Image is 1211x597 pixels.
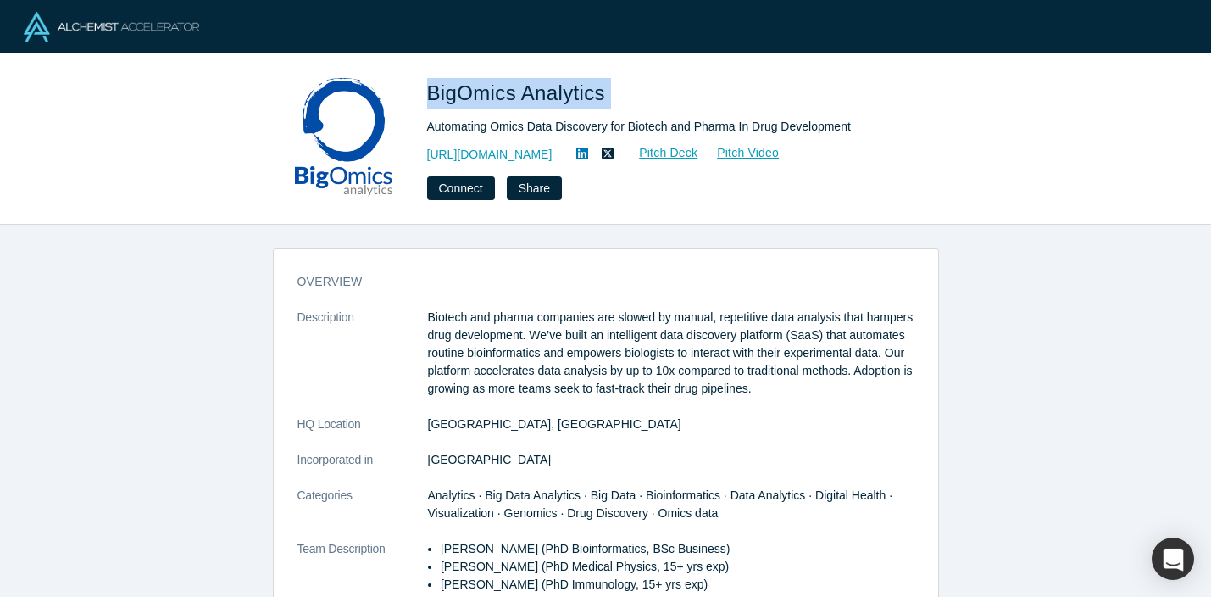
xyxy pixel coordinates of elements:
a: Pitch Video [698,143,780,163]
a: Pitch Deck [620,143,698,163]
dt: Description [297,309,428,416]
button: Connect [427,176,495,200]
dt: Incorporated in [297,451,428,487]
p: [PERSON_NAME] (PhD Medical Physics, 15+ yrs exp) [441,558,914,576]
h3: overview [297,273,891,291]
img: Alchemist Logo [24,12,199,42]
a: [URL][DOMAIN_NAME] [427,146,553,164]
span: BigOmics Analytics [427,81,611,104]
p: [PERSON_NAME] (PhD Bioinformatics, BSc Business) [441,540,914,558]
dt: HQ Location [297,416,428,451]
span: Analytics · Big Data Analytics · Big Data · Bioinformatics · Data Analytics · Digital Health · Vi... [428,488,893,520]
img: BigOmics Analytics's Logo [285,78,403,197]
dt: Categories [297,487,428,540]
dd: [GEOGRAPHIC_DATA] [428,451,914,469]
p: [PERSON_NAME] (PhD Immunology, 15+ yrs exp) [441,576,914,594]
div: Automating Omics Data Discovery for Biotech and Pharma In Drug Development [427,118,902,136]
p: Biotech and pharma companies are slowed by manual, repetitive data analysis that hampers drug dev... [428,309,914,398]
dd: [GEOGRAPHIC_DATA], [GEOGRAPHIC_DATA] [428,416,914,433]
button: Share [507,176,562,200]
